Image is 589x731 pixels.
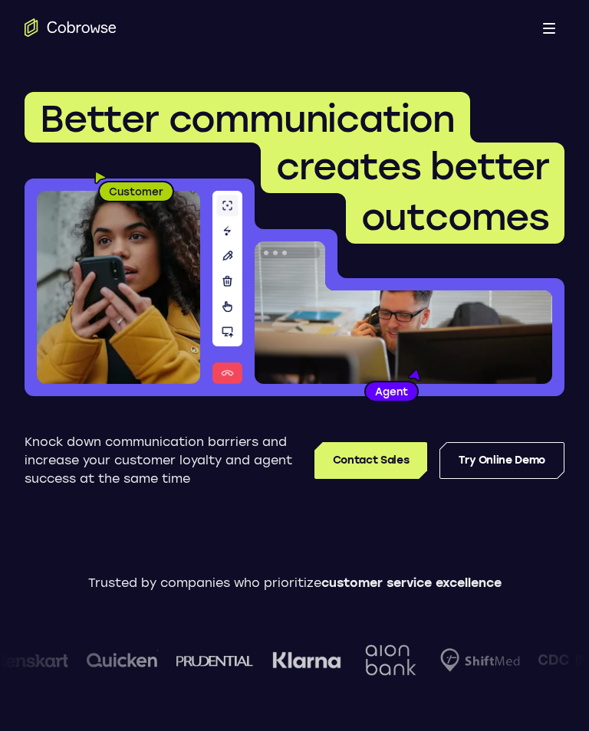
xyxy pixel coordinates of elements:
img: prudential [176,654,254,667]
img: Klarna [272,651,341,670]
img: A series of tools used in co-browsing sessions [212,191,242,384]
img: A customer holding their phone [37,191,200,384]
span: customer service excellence [321,575,502,590]
img: Aion Bank [360,629,422,691]
span: outcomes [361,195,549,239]
span: Better communication [40,97,455,141]
a: Go to the home page [25,18,117,37]
img: A customer support agent talking on the phone [255,241,552,384]
p: Knock down communication barriers and increase your customer loyalty and agent success at the sam... [25,433,309,488]
a: Try Online Demo [439,442,564,479]
span: creates better [276,144,549,188]
a: Contact Sales [314,442,427,479]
